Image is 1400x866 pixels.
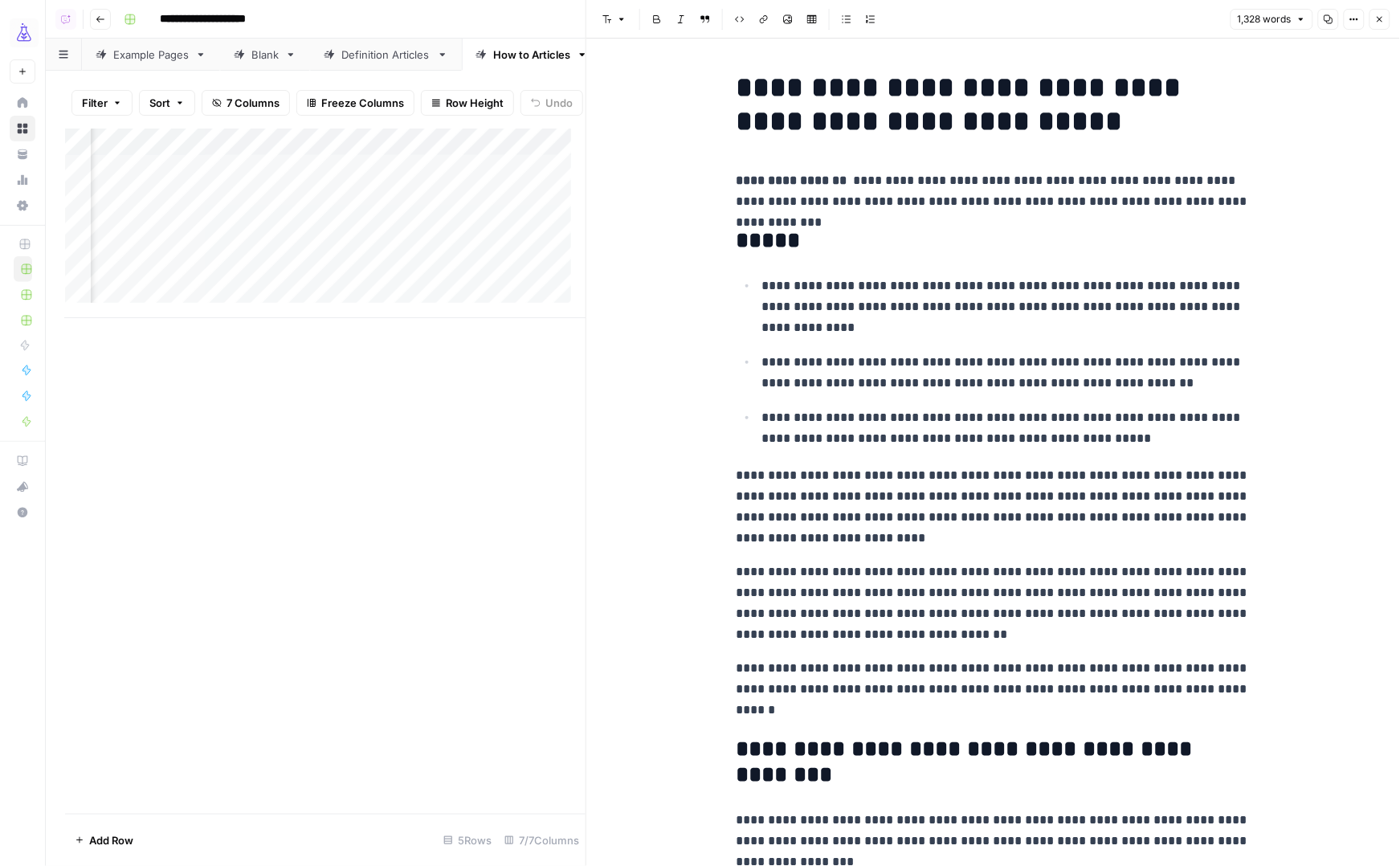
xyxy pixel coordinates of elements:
div: How to Articles [493,47,570,63]
span: 1,328 words [1238,12,1292,27]
span: Freeze Columns [321,95,404,111]
a: How to Articles [462,39,602,71]
div: Blank [251,47,279,63]
span: Add Row [89,832,133,848]
div: What's new? [10,475,35,499]
a: Settings [10,193,35,219]
button: Filter [71,90,133,116]
span: 7 Columns [227,95,280,111]
a: AirOps Academy [10,448,35,474]
img: AirOps Growth Logo [10,18,39,47]
button: 7 Columns [202,90,290,116]
span: Sort [149,95,170,111]
span: Filter [82,95,108,111]
a: Blank [220,39,310,71]
button: What's new? [10,474,35,500]
div: Example Pages [113,47,189,63]
button: Help + Support [10,500,35,525]
span: Undo [545,95,573,111]
button: Add Row [65,827,143,853]
div: 5 Rows [437,827,498,853]
a: Example Pages [82,39,220,71]
a: Your Data [10,141,35,167]
button: 1,328 words [1231,9,1313,30]
a: Usage [10,167,35,193]
button: Undo [520,90,583,116]
span: Row Height [446,95,504,111]
div: Definition Articles [341,47,431,63]
a: Browse [10,116,35,141]
button: Workspace: AirOps Growth [10,13,35,53]
button: Sort [139,90,195,116]
button: Row Height [421,90,514,116]
button: Freeze Columns [296,90,414,116]
div: 7/7 Columns [498,827,586,853]
a: Definition Articles [310,39,462,71]
a: Home [10,90,35,116]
